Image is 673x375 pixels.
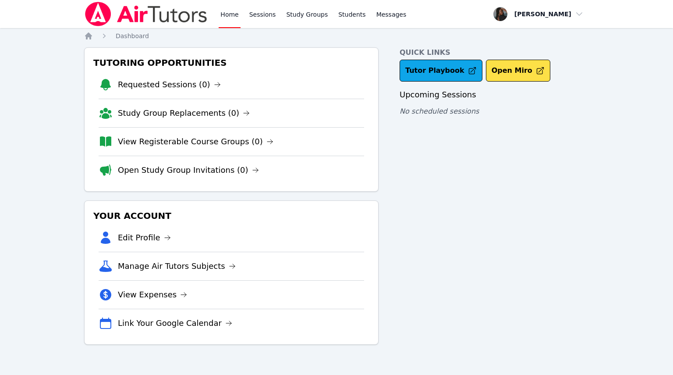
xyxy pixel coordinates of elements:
[486,60,550,82] button: Open Miro
[118,79,221,91] a: Requested Sessions (0)
[116,32,149,40] a: Dashboard
[118,289,187,301] a: View Expenses
[118,136,273,148] a: View Registerable Course Groups (0)
[118,107,250,119] a: Study Group Replacements (0)
[400,107,479,115] span: No scheduled sessions
[118,317,232,329] a: Link Your Google Calendar
[118,232,171,244] a: Edit Profile
[400,89,589,101] h3: Upcoming Sessions
[118,260,236,272] a: Manage Air Tutors Subjects
[376,10,407,19] span: Messages
[92,208,371,224] h3: Your Account
[116,32,149,39] span: Dashboard
[84,2,208,26] img: Air Tutors
[400,47,589,58] h4: Quick Links
[84,32,589,40] nav: Breadcrumb
[118,164,259,176] a: Open Study Group Invitations (0)
[92,55,371,71] h3: Tutoring Opportunities
[400,60,482,82] a: Tutor Playbook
